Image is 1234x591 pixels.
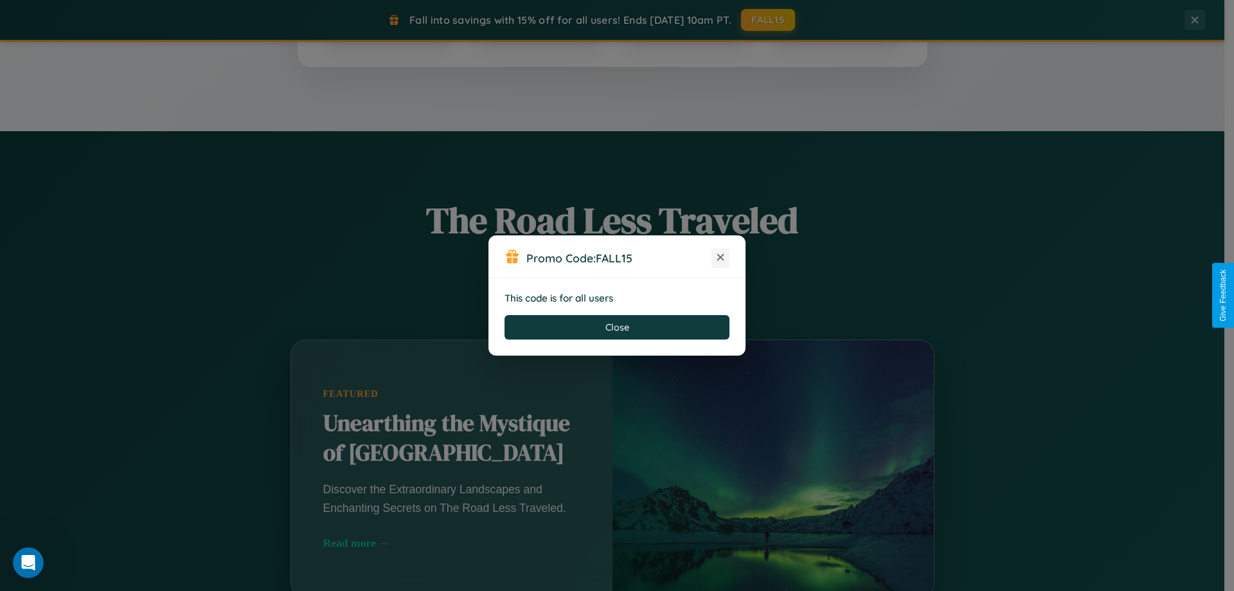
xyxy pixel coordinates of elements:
iframe: Intercom live chat [13,547,44,578]
button: Close [505,315,729,340]
strong: This code is for all users [505,292,613,304]
b: FALL15 [596,251,632,265]
h3: Promo Code: [526,251,711,265]
div: Give Feedback [1219,269,1228,322]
